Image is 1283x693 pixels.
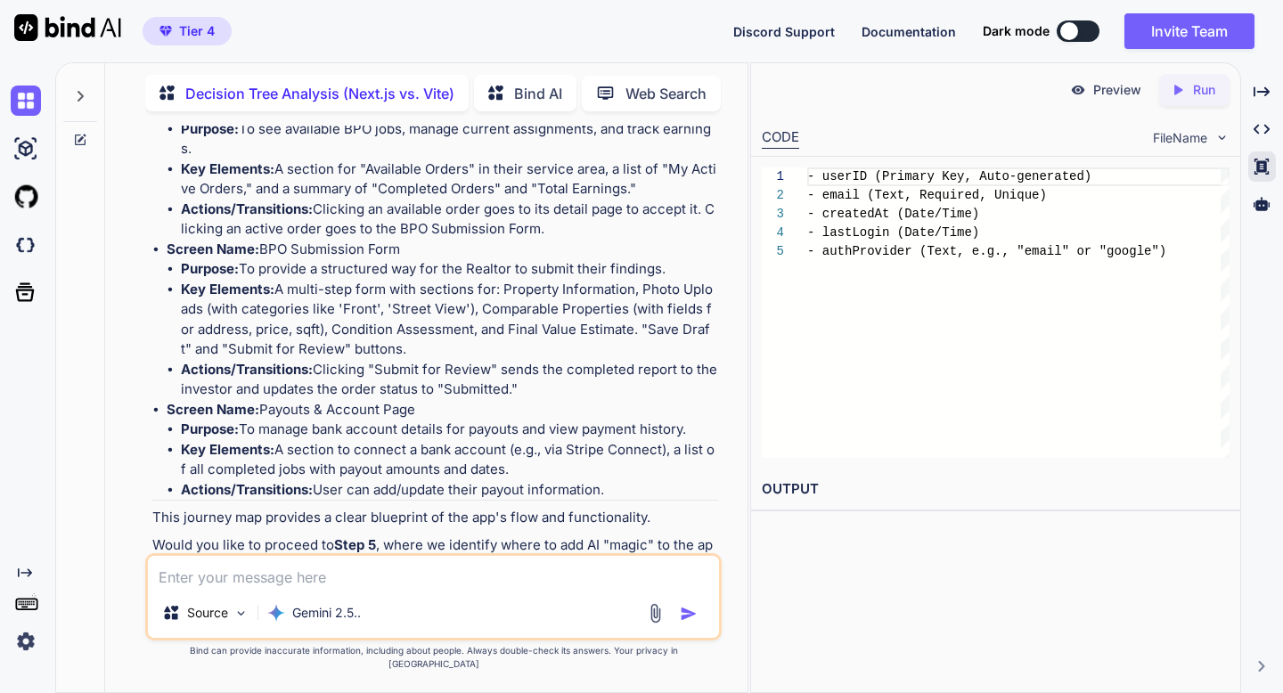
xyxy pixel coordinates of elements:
[181,360,717,400] li: Clicking "Submit for Review" sends the completed report to the investor and updates the order sta...
[1153,129,1207,147] span: FileName
[181,159,717,200] li: A section for "Available Orders" in their service area, a list of "My Active Orders," and a summa...
[181,260,239,277] strong: Purpose:
[807,225,979,240] span: - lastLogin (Date/Time)
[181,200,717,240] li: Clicking an available order goes to its detail page to accept it. Clicking an active order goes t...
[145,644,721,671] p: Bind can provide inaccurate information, including about people. Always double-check its answers....
[11,230,41,260] img: darkCloudIdeIcon
[334,536,376,553] strong: Step 5
[152,508,717,528] p: This journey map provides a clear blueprint of the app's flow and functionality.
[167,240,717,260] p: BPO Submission Form
[1093,81,1141,99] p: Preview
[862,22,956,41] button: Documentation
[181,441,274,458] strong: Key Elements:
[751,469,1240,510] h2: OUTPUT
[267,604,285,622] img: Gemini 2.5 Pro
[181,120,239,137] strong: Purpose:
[514,83,562,104] p: Bind AI
[807,244,1166,258] span: - authProvider (Text, e.g., "email" or "google")
[181,481,313,498] strong: Actions/Transitions:
[1124,13,1254,49] button: Invite Team
[762,242,784,261] div: 5
[167,401,259,418] strong: Screen Name:
[762,167,784,186] div: 1
[762,224,784,242] div: 4
[181,200,313,217] strong: Actions/Transitions:
[233,606,249,621] img: Pick Models
[762,127,799,149] div: CODE
[167,400,717,420] p: Payouts & Account Page
[181,420,239,437] strong: Purpose:
[1214,130,1230,145] img: chevron down
[181,361,313,378] strong: Actions/Transitions:
[762,205,784,224] div: 3
[807,188,1047,202] span: - email (Text, Required, Unique)
[292,604,361,622] p: Gemini 2.5..
[143,17,232,45] button: premiumTier 4
[11,86,41,116] img: chat
[762,186,784,205] div: 2
[181,160,274,177] strong: Key Elements:
[862,24,956,39] span: Documentation
[983,22,1050,40] span: Dark mode
[152,535,717,575] p: Would you like to proceed to , where we identify where to add AI "magic" to the app?
[181,420,717,440] li: To manage bank account details for payouts and view payment history.
[185,83,454,104] p: Decision Tree Analysis (Next.js vs. Vite)
[181,280,717,360] li: A multi-step form with sections for: Property Information, Photo Uploads (with categories like 'F...
[181,480,717,501] li: User can add/update their payout information.
[11,182,41,212] img: githubLight
[181,281,274,298] strong: Key Elements:
[733,24,835,39] span: Discord Support
[187,604,228,622] p: Source
[807,169,1091,183] span: - userID (Primary Key, Auto-generated)
[807,207,979,221] span: - createdAt (Date/Time)
[1070,82,1086,98] img: preview
[733,22,835,41] button: Discord Support
[181,440,717,480] li: A section to connect a bank account (e.g., via Stripe Connect), a list of all completed jobs with...
[1193,81,1215,99] p: Run
[167,241,259,257] strong: Screen Name:
[159,26,172,37] img: premium
[181,259,717,280] li: To provide a structured way for the Realtor to submit their findings.
[11,626,41,656] img: settings
[645,603,666,624] img: attachment
[181,119,717,159] li: To see available BPO jobs, manage current assignments, and track earnings.
[14,14,121,41] img: Bind AI
[179,22,215,40] span: Tier 4
[625,83,707,104] p: Web Search
[11,134,41,164] img: ai-studio
[680,605,698,623] img: icon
